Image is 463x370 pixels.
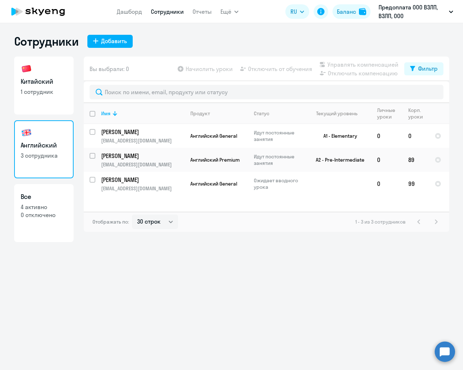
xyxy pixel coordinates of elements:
a: [PERSON_NAME] [101,176,184,184]
div: Статус [254,110,303,117]
a: Дашборд [117,8,142,15]
a: [PERSON_NAME] [101,152,184,160]
div: Продукт [190,110,210,117]
td: A2 - Pre-Intermediate [304,148,371,172]
a: Отчеты [193,8,212,15]
p: [EMAIL_ADDRESS][DOMAIN_NAME] [101,161,184,168]
span: Ещё [220,7,231,16]
div: Имя [101,110,184,117]
a: Сотрудники [151,8,184,15]
td: 89 [402,148,429,172]
button: Ещё [220,4,239,19]
button: Фильтр [404,62,443,75]
p: Идут постоянные занятия [254,153,303,166]
span: 1 - 3 из 3 сотрудников [355,219,406,225]
div: Баланс [337,7,356,16]
span: RU [290,7,297,16]
p: 1 сотрудник [21,88,67,96]
a: [PERSON_NAME] [101,128,184,136]
div: Фильтр [418,64,438,73]
p: [PERSON_NAME] [101,128,183,136]
p: 3 сотрудника [21,151,67,159]
td: 99 [402,172,429,196]
button: Предоплата ООО ВЗЛП, ВЗЛП, ООО [375,3,457,20]
div: Продукт [190,110,248,117]
span: Английский General [190,180,237,187]
button: RU [285,4,309,19]
p: Идут постоянные занятия [254,129,303,142]
p: [EMAIL_ADDRESS][DOMAIN_NAME] [101,185,184,192]
div: Текущий уровень [310,110,371,117]
a: Китайский1 сотрудник [14,57,74,115]
img: chinese [21,63,32,75]
button: Добавить [87,35,133,48]
h3: Китайский [21,77,67,86]
div: Корп. уроки [408,107,424,120]
td: 0 [402,124,429,148]
td: 0 [371,148,402,172]
a: Английский3 сотрудника [14,120,74,178]
span: Английский Premium [190,157,240,163]
span: Английский General [190,133,237,139]
div: Личные уроки [377,107,397,120]
img: english [21,127,32,138]
input: Поиск по имени, email, продукту или статусу [90,85,443,99]
p: 0 отключено [21,211,67,219]
span: Отображать по: [92,219,129,225]
div: Личные уроки [377,107,402,120]
div: Добавить [101,37,127,45]
p: 4 активно [21,203,67,211]
h1: Сотрудники [14,34,79,49]
td: 0 [371,172,402,196]
div: Корп. уроки [408,107,429,120]
div: Имя [101,110,111,117]
p: Ожидает вводного урока [254,177,303,190]
p: [PERSON_NAME] [101,152,183,160]
div: Статус [254,110,269,117]
h3: Английский [21,141,67,150]
p: [PERSON_NAME] [101,176,183,184]
h3: Все [21,192,67,201]
a: Все4 активно0 отключено [14,184,74,242]
div: Текущий уровень [316,110,357,117]
p: [EMAIL_ADDRESS][DOMAIN_NAME] [101,137,184,144]
td: A1 - Elementary [304,124,371,148]
button: Балансbalance [332,4,371,19]
p: Предоплата ООО ВЗЛП, ВЗЛП, ООО [379,3,446,20]
img: balance [359,8,366,15]
td: 0 [371,124,402,148]
span: Вы выбрали: 0 [90,65,129,73]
